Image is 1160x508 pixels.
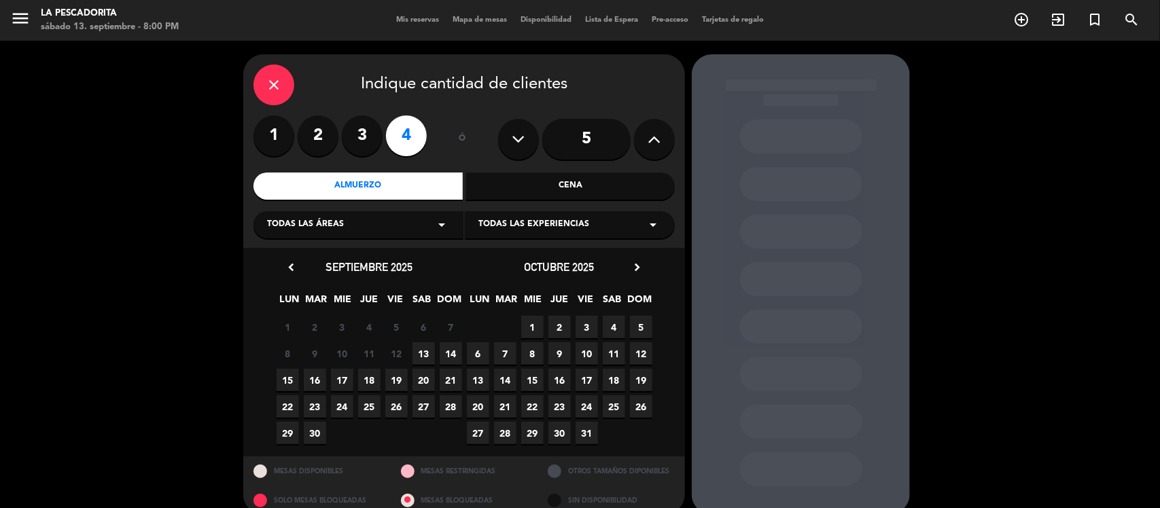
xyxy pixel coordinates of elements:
span: 29 [521,422,544,444]
i: chevron_left [284,260,298,274]
span: VIE [385,291,407,314]
span: 30 [304,422,326,444]
span: 21 [440,369,462,391]
div: La Pescadorita [41,7,179,20]
span: 23 [548,395,571,418]
span: 12 [385,342,408,365]
div: MESAS DISPONIBLES [243,456,391,486]
span: Todas las áreas [267,218,344,232]
span: Todas las experiencias [478,218,589,232]
span: 29 [277,422,299,444]
span: 17 [331,369,353,391]
span: 28 [494,422,516,444]
i: chevron_right [630,260,644,274]
span: 11 [358,342,381,365]
span: 16 [304,369,326,391]
span: 26 [630,395,652,418]
span: 20 [412,369,435,391]
span: SAB [411,291,434,314]
span: LUN [279,291,301,314]
span: 15 [277,369,299,391]
span: LUN [469,291,491,314]
span: 15 [521,369,544,391]
span: 7 [494,342,516,365]
span: 4 [358,316,381,338]
span: 22 [277,395,299,418]
span: 6 [467,342,489,365]
span: 18 [358,369,381,391]
span: Pre-acceso [645,16,695,24]
span: Lista de Espera [578,16,645,24]
span: 24 [576,395,598,418]
span: 13 [467,369,489,391]
span: 14 [440,342,462,365]
div: ó [440,115,485,163]
div: sábado 13. septiembre - 8:00 PM [41,20,179,34]
span: 30 [548,422,571,444]
span: SAB [601,291,624,314]
span: 7 [440,316,462,338]
span: 4 [603,316,625,338]
span: 1 [521,316,544,338]
span: VIE [575,291,597,314]
i: close [266,77,282,93]
label: 4 [386,115,427,156]
span: 16 [548,369,571,391]
span: 25 [358,395,381,418]
span: MIE [332,291,354,314]
span: 19 [630,369,652,391]
span: DOM [438,291,460,314]
span: 12 [630,342,652,365]
span: 26 [385,395,408,418]
span: 14 [494,369,516,391]
span: 2 [548,316,571,338]
span: 5 [385,316,408,338]
span: 20 [467,395,489,418]
span: 28 [440,395,462,418]
label: 2 [298,115,338,156]
div: Indique cantidad de clientes [253,65,675,105]
span: Tarjetas de regalo [695,16,771,24]
span: MAR [495,291,518,314]
i: menu [10,8,31,29]
span: 31 [576,422,598,444]
span: 27 [467,422,489,444]
span: 24 [331,395,353,418]
div: MESAS RESTRINGIDAS [391,456,538,486]
span: 22 [521,395,544,418]
span: 19 [385,369,408,391]
span: 25 [603,395,625,418]
span: 8 [521,342,544,365]
span: 13 [412,342,435,365]
span: octubre 2025 [525,260,595,274]
div: Cena [466,173,675,200]
span: JUE [358,291,381,314]
label: 1 [253,115,294,156]
span: 10 [331,342,353,365]
span: 1 [277,316,299,338]
i: turned_in_not [1087,12,1103,28]
span: 9 [548,342,571,365]
span: 9 [304,342,326,365]
span: 10 [576,342,598,365]
span: 3 [331,316,353,338]
span: 8 [277,342,299,365]
span: DOM [628,291,650,314]
span: 6 [412,316,435,338]
span: MIE [522,291,544,314]
span: 17 [576,369,598,391]
label: 3 [342,115,383,156]
span: 23 [304,395,326,418]
i: arrow_drop_down [645,217,661,233]
div: Almuerzo [253,173,463,200]
span: Disponibilidad [514,16,578,24]
span: 3 [576,316,598,338]
i: search [1123,12,1140,28]
span: JUE [548,291,571,314]
span: MAR [305,291,328,314]
span: 27 [412,395,435,418]
i: add_circle_outline [1013,12,1030,28]
span: 2 [304,316,326,338]
i: exit_to_app [1050,12,1066,28]
span: Mapa de mesas [446,16,514,24]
